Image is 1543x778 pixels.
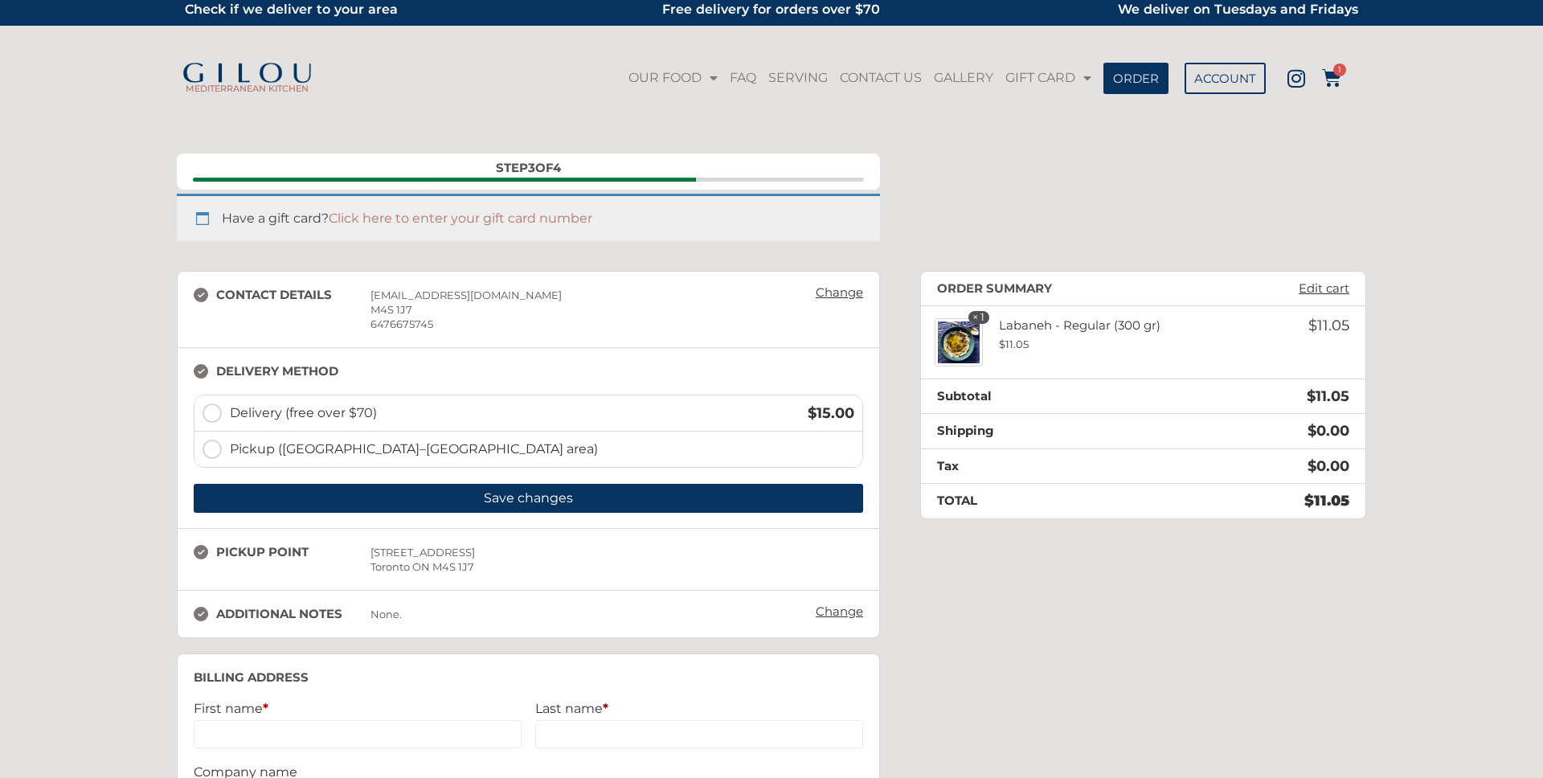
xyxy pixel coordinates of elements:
[529,178,697,182] span: Billing address
[528,160,535,175] span: 3
[370,302,799,317] div: M4S 1J7
[808,404,854,422] bdi: 15.00
[1194,72,1256,84] span: ACCOUNT
[921,414,1160,449] th: Shipping
[921,484,1160,518] th: Total
[764,59,832,96] a: SERVING
[808,281,871,304] a: Change: Contact details
[968,311,989,324] strong: × 1
[1333,63,1346,76] span: 1
[1113,72,1159,84] span: ORDER
[1291,281,1357,296] a: Edit cart
[194,484,863,513] button: Save changes
[194,545,370,559] h3: Pickup point
[177,84,317,93] h2: MEDITERRANEAN KITCHEN
[808,404,817,422] span: $
[935,318,983,366] img: Labaneh
[1307,387,1316,405] span: $
[1103,63,1169,94] a: ORDER
[726,59,760,96] a: FAQ
[361,178,529,182] span: Delivery / Pickup address
[1308,317,1317,334] span: $
[1304,492,1314,510] span: $
[624,59,722,96] a: OUR FOOD
[1304,492,1349,510] bdi: 11.05
[1185,63,1266,94] a: ACCOUNT
[999,338,1005,350] span: $
[194,288,370,302] h3: Contact details
[1307,387,1349,405] bdi: 11.05
[194,701,522,716] label: First name
[808,600,871,623] a: Change: Additional notes
[185,2,398,17] a: Check if we deliver to your area
[194,670,863,685] h3: Billing address
[329,211,592,226] a: Click here to enter your gift card number
[930,59,997,96] a: GALLERY
[1308,317,1349,334] bdi: 11.05
[177,194,880,241] div: Have a gift card?
[1308,422,1349,440] span: 0.00
[1308,422,1316,440] span: $
[177,271,880,349] section: Contact details
[983,318,1236,351] div: Labaneh - Regular (300 gr)
[535,701,863,716] label: Last name
[1001,59,1095,96] a: GIFT CARD
[193,178,361,182] span: Contact details
[1308,457,1316,475] span: $
[1308,457,1349,475] bdi: 0.00
[999,338,1029,350] bdi: 11.05
[194,607,370,621] h3: Additional notes
[181,63,313,85] img: Gilou Logo
[370,545,799,574] div: [STREET_ADDRESS] Toronto ON M4S 1J7
[230,403,790,423] span: Delivery (free over $70)
[553,160,561,175] span: 4
[1322,68,1341,88] a: 1
[921,448,1160,484] th: Tax
[370,288,799,302] div: [EMAIL_ADDRESS][DOMAIN_NAME]
[937,281,1052,296] h3: Order summary
[177,347,880,638] section: Delivery / Pickup address
[230,440,854,459] span: Pickup ([GEOGRAPHIC_DATA]–[GEOGRAPHIC_DATA] area)
[193,162,864,174] div: Step of
[194,364,370,379] h3: Delivery method
[623,59,1096,96] nav: Menu
[921,379,1160,414] th: Subtotal
[370,607,799,621] div: None.
[370,317,799,331] div: 6476675745
[836,59,926,96] a: CONTACT US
